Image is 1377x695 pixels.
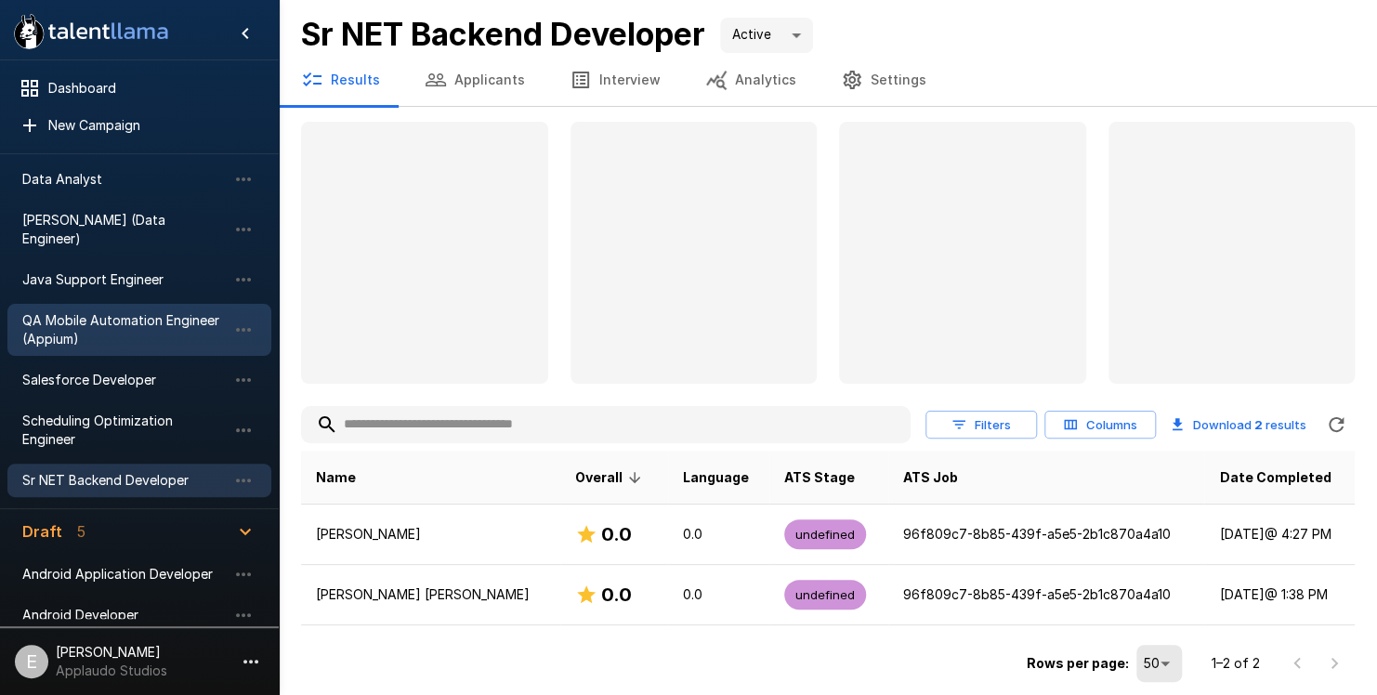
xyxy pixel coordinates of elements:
button: Interview [547,54,683,106]
b: Sr NET Backend Developer [301,15,705,53]
div: 50 [1136,645,1182,682]
span: ATS Job [903,466,958,489]
span: Date Completed [1219,466,1331,489]
h6: 0.0 [601,519,632,549]
p: [PERSON_NAME] [316,525,545,544]
span: Language [683,466,749,489]
td: [DATE] @ 1:38 PM [1204,565,1355,625]
td: [DATE] @ 4:27 PM [1204,505,1355,565]
p: 96f809c7-8b85-439f-a5e5-2b1c870a4a10 [903,525,1189,544]
h6: 0.0 [601,580,632,610]
p: Rows per page: [1027,654,1129,673]
p: 96f809c7-8b85-439f-a5e5-2b1c870a4a10 [903,585,1189,604]
button: Refreshing... [1318,406,1355,443]
button: Columns [1044,411,1156,439]
button: Settings [819,54,949,106]
p: 0.0 [683,585,755,604]
span: Overall [575,466,647,489]
button: Analytics [683,54,819,106]
span: ATS Stage [784,466,855,489]
button: Filters [925,411,1037,439]
span: undefined [784,526,866,544]
button: Results [279,54,402,106]
p: 0.0 [683,525,755,544]
p: 1–2 of 2 [1212,654,1260,673]
b: 2 [1254,417,1263,432]
span: Name [316,466,356,489]
p: [PERSON_NAME] [PERSON_NAME] [316,585,545,604]
div: Active [720,18,813,53]
span: undefined [784,586,866,604]
button: Applicants [402,54,547,106]
button: Download 2 results [1163,406,1314,443]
